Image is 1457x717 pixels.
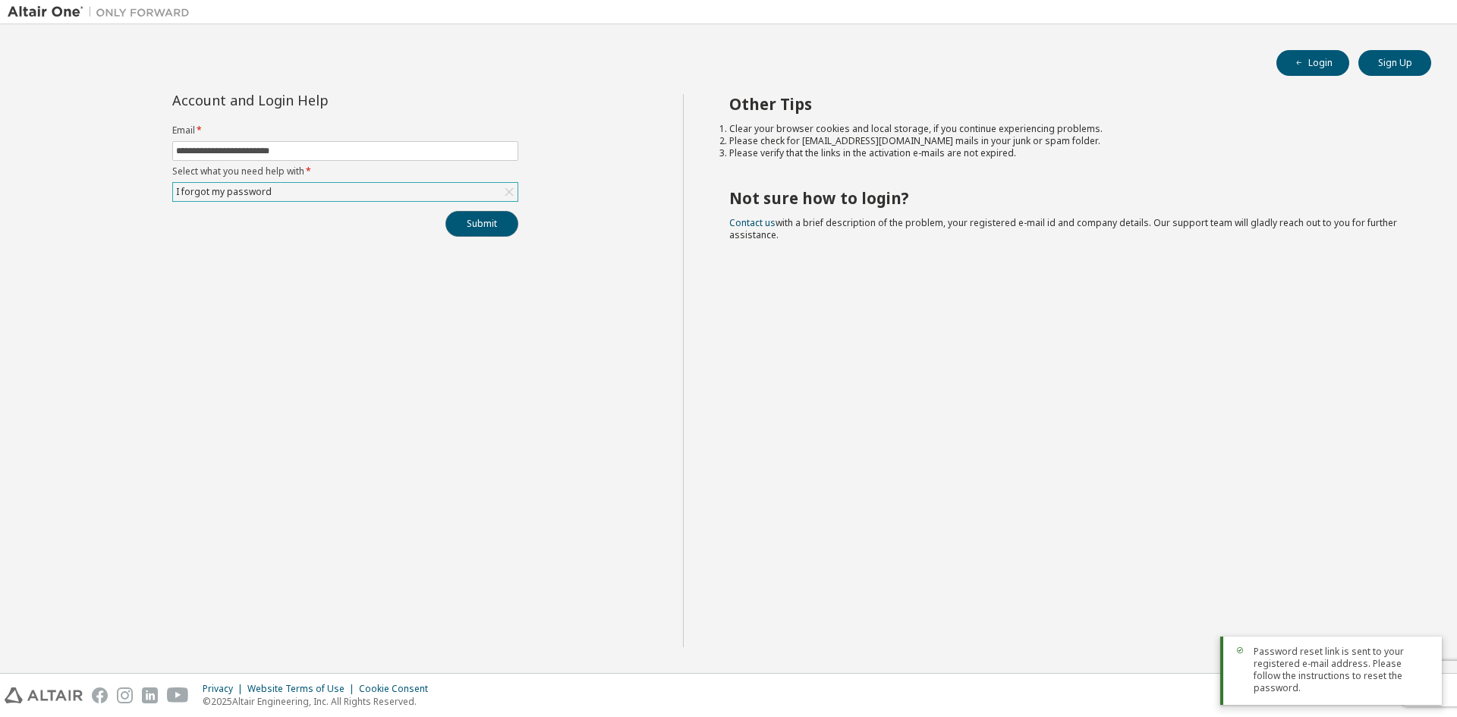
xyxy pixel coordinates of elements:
div: Website Terms of Use [247,683,359,695]
img: Altair One [8,5,197,20]
label: Select what you need help with [172,165,518,178]
button: Login [1276,50,1349,76]
div: Privacy [203,683,247,695]
li: Please check for [EMAIL_ADDRESS][DOMAIN_NAME] mails in your junk or spam folder. [729,135,1405,147]
img: instagram.svg [117,687,133,703]
h2: Other Tips [729,94,1405,114]
p: © 2025 Altair Engineering, Inc. All Rights Reserved. [203,695,437,708]
span: with a brief description of the problem, your registered e-mail id and company details. Our suppo... [729,216,1397,241]
span: Password reset link is sent to your registered e-mail address. Please follow the instructions to ... [1254,646,1430,694]
img: youtube.svg [167,687,189,703]
li: Clear your browser cookies and local storage, if you continue experiencing problems. [729,123,1405,135]
label: Email [172,124,518,137]
h2: Not sure how to login? [729,188,1405,208]
button: Submit [445,211,518,237]
img: facebook.svg [92,687,108,703]
img: linkedin.svg [142,687,158,703]
div: Cookie Consent [359,683,437,695]
button: Sign Up [1358,50,1431,76]
img: altair_logo.svg [5,687,83,703]
div: Account and Login Help [172,94,449,106]
li: Please verify that the links in the activation e-mails are not expired. [729,147,1405,159]
div: I forgot my password [174,184,274,200]
div: I forgot my password [173,183,518,201]
a: Contact us [729,216,776,229]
